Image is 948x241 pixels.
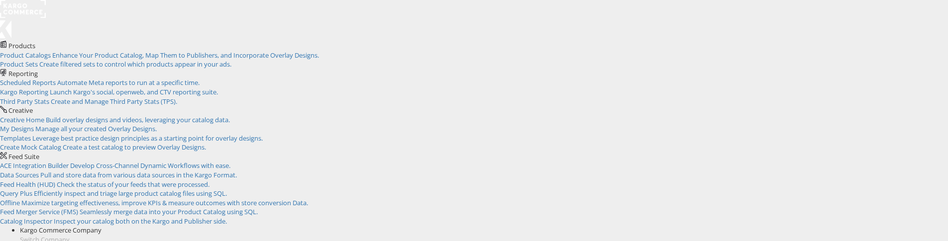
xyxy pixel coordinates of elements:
[50,87,218,96] span: Launch Kargo's social, openweb, and CTV reporting suite.
[70,161,230,170] span: Develop Cross-Channel Dynamic Workflows with ease.
[40,170,237,179] span: Pull and store data from various data sources in the Kargo Format.
[51,97,177,106] span: Create and Manage Third Party Stats (TPS).
[32,134,263,143] span: Leverage best practice design principles as a starting point for overlay designs.
[46,115,230,124] span: Build overlay designs and videos, leveraging your catalog data.
[21,198,308,207] span: Maximize targeting effectiveness, improve KPIs & measure outcomes with store conversion Data.
[54,217,227,226] span: Inspect your catalog both on the Kargo and Publisher side.
[63,143,206,152] span: Create a test catalog to preview Overlay Designs.
[8,69,38,78] span: Reporting
[52,51,319,60] span: Enhance Your Product Catalog, Map Them to Publishers, and Incorporate Overlay Designs.
[34,189,227,198] span: Efficiently inspect and triage large product catalog files using SQL.
[80,207,258,216] span: Seamlessly merge data into your Product Catalog using SQL.
[35,124,157,133] span: Manage all your created Overlay Designs.
[39,60,231,69] span: Create filtered sets to control which products appear in your ads.
[8,41,35,50] span: Products
[8,152,39,161] span: Feed Suite
[57,180,210,189] span: Check the status of your feeds that were processed.
[20,226,102,235] span: Kargo Commerce Company
[57,78,200,87] span: Automate Meta reports to run at a specific time.
[8,106,33,115] span: Creative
